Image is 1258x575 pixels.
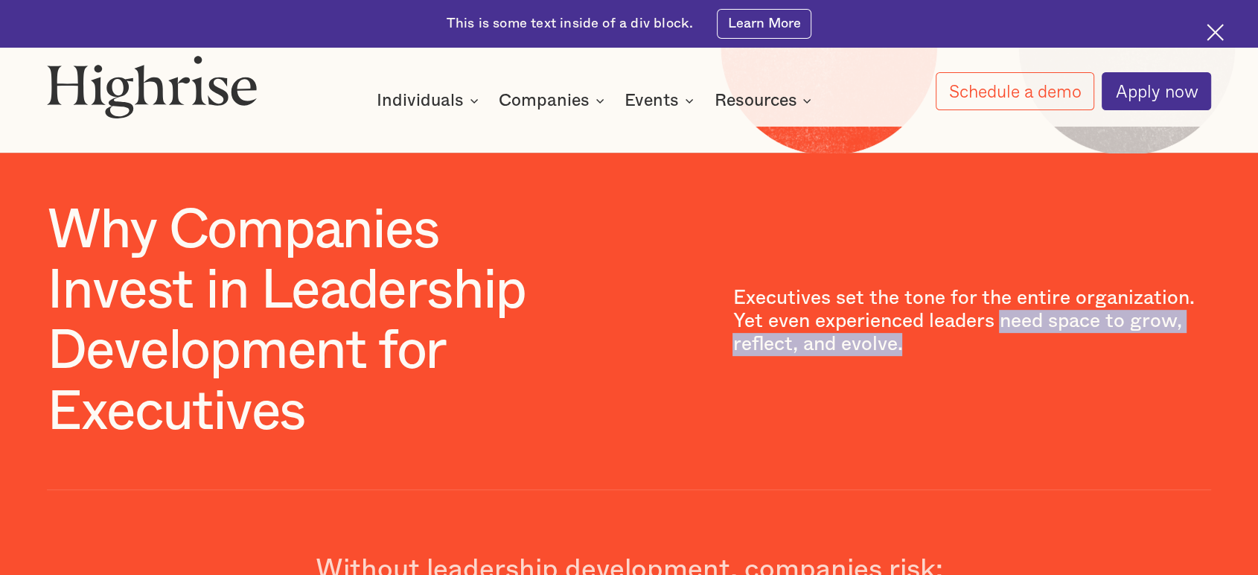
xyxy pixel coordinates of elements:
div: This is some text inside of a div block. [447,14,693,33]
h1: Why Companies Invest in Leadership Development for Executives [47,200,527,442]
div: Resources [714,92,796,109]
a: Schedule a demo [936,72,1094,110]
div: Events [625,92,679,109]
a: Learn More [717,9,811,39]
div: Individuals [377,92,464,109]
div: Individuals [377,92,483,109]
div: Companies [499,92,609,109]
p: Executives set the tone for the entire organization. Yet even experienced leaders need space to g... [732,287,1210,356]
img: Highrise logo [47,55,258,118]
div: Resources [714,92,816,109]
div: Companies [499,92,590,109]
div: Events [625,92,698,109]
img: Cross icon [1207,24,1224,41]
a: Apply now [1102,72,1210,111]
